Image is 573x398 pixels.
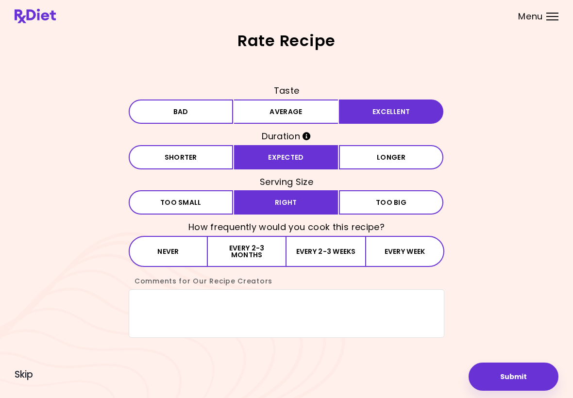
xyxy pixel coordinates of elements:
h3: Serving Size [129,174,444,190]
button: Never [129,236,208,267]
button: Shorter [129,145,233,169]
button: Every week [365,236,444,267]
button: Too small [129,190,233,215]
h3: Duration [129,129,444,144]
h2: Rate Recipe [15,33,558,49]
button: Longer [339,145,443,169]
button: Average [234,99,338,124]
span: Too big [376,199,406,206]
button: Skip [15,369,33,380]
button: Submit [469,363,558,391]
i: Info [303,132,311,140]
h3: How frequently would you cook this recipe? [129,219,444,235]
button: Bad [129,99,233,124]
button: Expected [234,145,338,169]
button: Too big [339,190,443,215]
span: Too small [160,199,202,206]
img: RxDiet [15,9,56,23]
span: Menu [518,12,543,21]
button: Every 2-3 months [208,236,286,267]
button: Excellent [339,99,443,124]
button: Right [234,190,338,215]
label: Comments for Our Recipe Creators [129,276,272,286]
button: Every 2-3 weeks [286,236,365,267]
h3: Taste [129,83,444,99]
